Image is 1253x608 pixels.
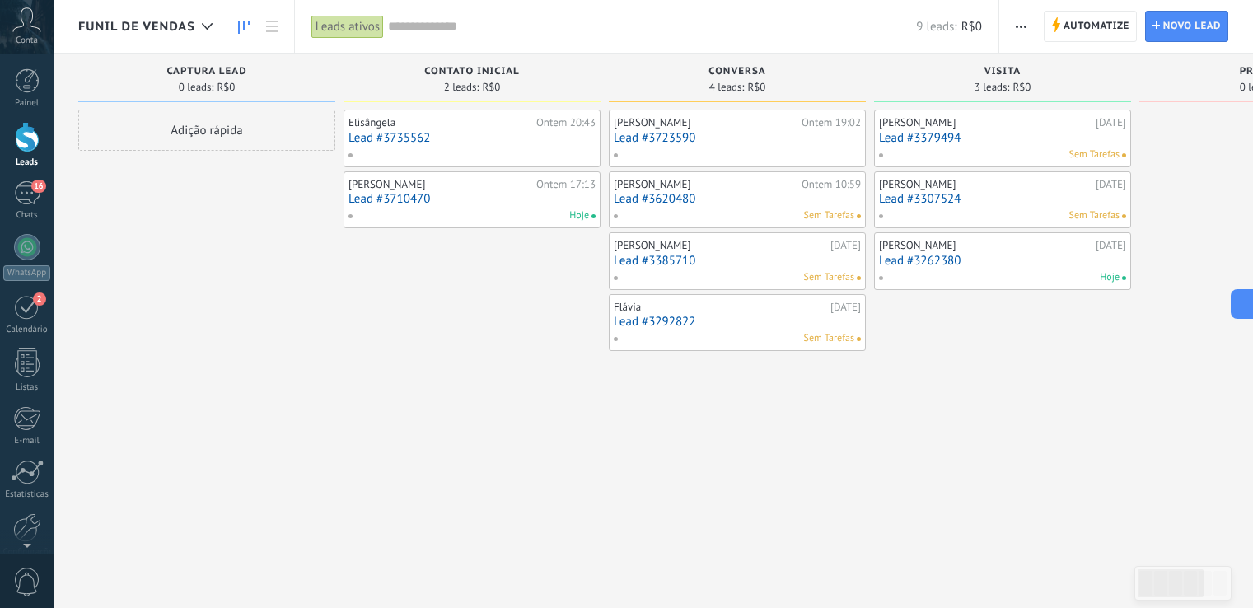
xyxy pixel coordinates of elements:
div: Estatísticas [3,489,51,500]
span: 2 leads: [444,82,479,92]
span: Automatize [1064,12,1129,41]
a: Lead #3262380 [879,254,1126,268]
div: E-mail [3,436,51,447]
div: Leads ativos [311,15,384,39]
div: [PERSON_NAME] [614,239,826,252]
div: [DATE] [830,301,861,314]
div: [PERSON_NAME] [614,178,797,191]
span: 2 [33,292,46,306]
div: [PERSON_NAME] [614,116,797,129]
div: [PERSON_NAME] [879,116,1092,129]
a: Novo lead [1145,11,1228,42]
span: Hoje [1100,270,1120,285]
span: Nenhuma tarefa atribuída [857,337,861,341]
a: Lead #3620480 [614,192,861,206]
div: [DATE] [1096,116,1126,129]
span: Sem Tarefas [1069,208,1120,223]
a: Lead #3307524 [879,192,1126,206]
span: Conversa [708,66,765,77]
div: Ontem 20:43 [536,116,596,129]
a: Lead #3735562 [348,131,596,145]
span: 9 leads: [916,19,956,35]
div: Chats [3,210,51,221]
a: Automatize [1044,11,1137,42]
span: Nenhuma tarefa atribuída [857,214,861,218]
div: [DATE] [1096,239,1126,252]
span: Contato Inicial [424,66,519,77]
span: R$0 [747,82,765,92]
span: Funil de vendas [78,19,195,35]
a: Lead #3379494 [879,131,1126,145]
span: R$0 [482,82,500,92]
div: WhatsApp [3,265,50,281]
div: [PERSON_NAME] [879,178,1092,191]
div: Captura Lead [86,66,327,80]
div: Ontem 10:59 [802,178,861,191]
span: Tarefas para hoje atribuídas [591,214,596,218]
div: Leads [3,157,51,168]
div: [PERSON_NAME] [879,239,1092,252]
span: Sem Tarefas [804,270,854,285]
div: Visita [882,66,1123,80]
span: Sem Tarefas [1069,147,1120,162]
span: Hoje [569,208,589,223]
div: Ontem 19:02 [802,116,861,129]
div: [DATE] [1096,178,1126,191]
div: Contato Inicial [352,66,592,80]
span: Nenhuma tarefa atribuída [857,276,861,280]
span: Nenhuma tarefa atribuída [1122,214,1126,218]
span: Sem Tarefas [804,208,854,223]
span: 3 leads: [975,82,1010,92]
div: Listas [3,382,51,393]
span: R$0 [1012,82,1031,92]
a: Lead #3723590 [614,131,861,145]
span: 0 leads: [179,82,214,92]
div: Painel [3,98,51,109]
span: Captura Lead [166,66,246,77]
div: Elisângela [348,116,532,129]
div: Ontem 17:13 [536,178,596,191]
span: R$0 [217,82,235,92]
button: Mais [1009,11,1033,42]
a: Lead #3385710 [614,254,861,268]
span: Novo lead [1163,12,1221,41]
a: Lead #3710470 [348,192,596,206]
span: 16 [31,180,45,193]
div: Flávia [614,301,826,314]
span: 4 leads: [709,82,745,92]
span: Visita [984,66,1021,77]
div: Conversa [617,66,858,80]
div: [PERSON_NAME] [348,178,532,191]
div: Calendário [3,325,51,335]
div: [DATE] [830,239,861,252]
div: Adição rápida [78,110,335,151]
a: Lista [258,11,286,43]
a: Lead #3292822 [614,315,861,329]
span: Tarefas para hoje atribuídas [1122,276,1126,280]
span: Sem Tarefas [804,331,854,346]
a: Leads [230,11,258,43]
span: Nenhuma tarefa atribuída [1122,153,1126,157]
span: Conta [16,35,38,46]
span: R$0 [961,19,982,35]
